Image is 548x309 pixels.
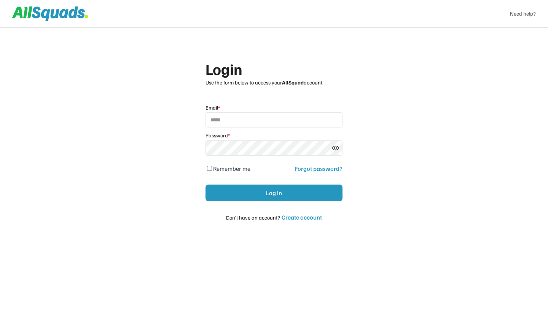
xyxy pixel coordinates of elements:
[205,185,342,201] button: Log in
[213,165,250,172] label: Remember me
[226,213,280,221] div: Don’t have an account?
[282,79,304,86] strong: AllSquad
[510,10,536,17] a: Need help?
[205,79,342,86] div: Use the form below to access your account.
[205,60,342,78] div: Login
[205,104,220,111] div: Email
[282,213,322,221] div: Create account
[295,165,342,172] div: Forgot password?
[205,132,230,139] div: Password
